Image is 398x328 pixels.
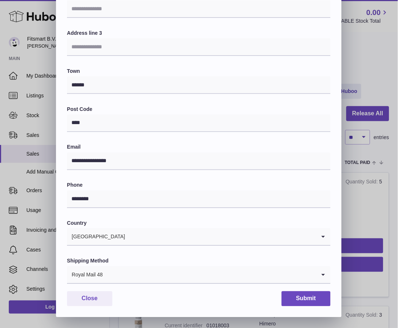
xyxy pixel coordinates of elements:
label: Email [67,144,331,151]
label: Address line 3 [67,30,331,37]
input: Search for option [103,266,316,283]
input: Search for option [126,228,316,245]
div: Search for option [67,266,331,284]
label: Post Code [67,106,331,113]
button: Close [67,291,112,306]
label: Shipping Method [67,258,331,265]
label: Country [67,220,331,227]
label: Phone [67,182,331,189]
label: Town [67,68,331,75]
span: [GEOGRAPHIC_DATA] [67,228,126,245]
div: Search for option [67,228,331,246]
button: Submit [282,291,331,306]
span: Royal Mail 48 [67,266,103,283]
